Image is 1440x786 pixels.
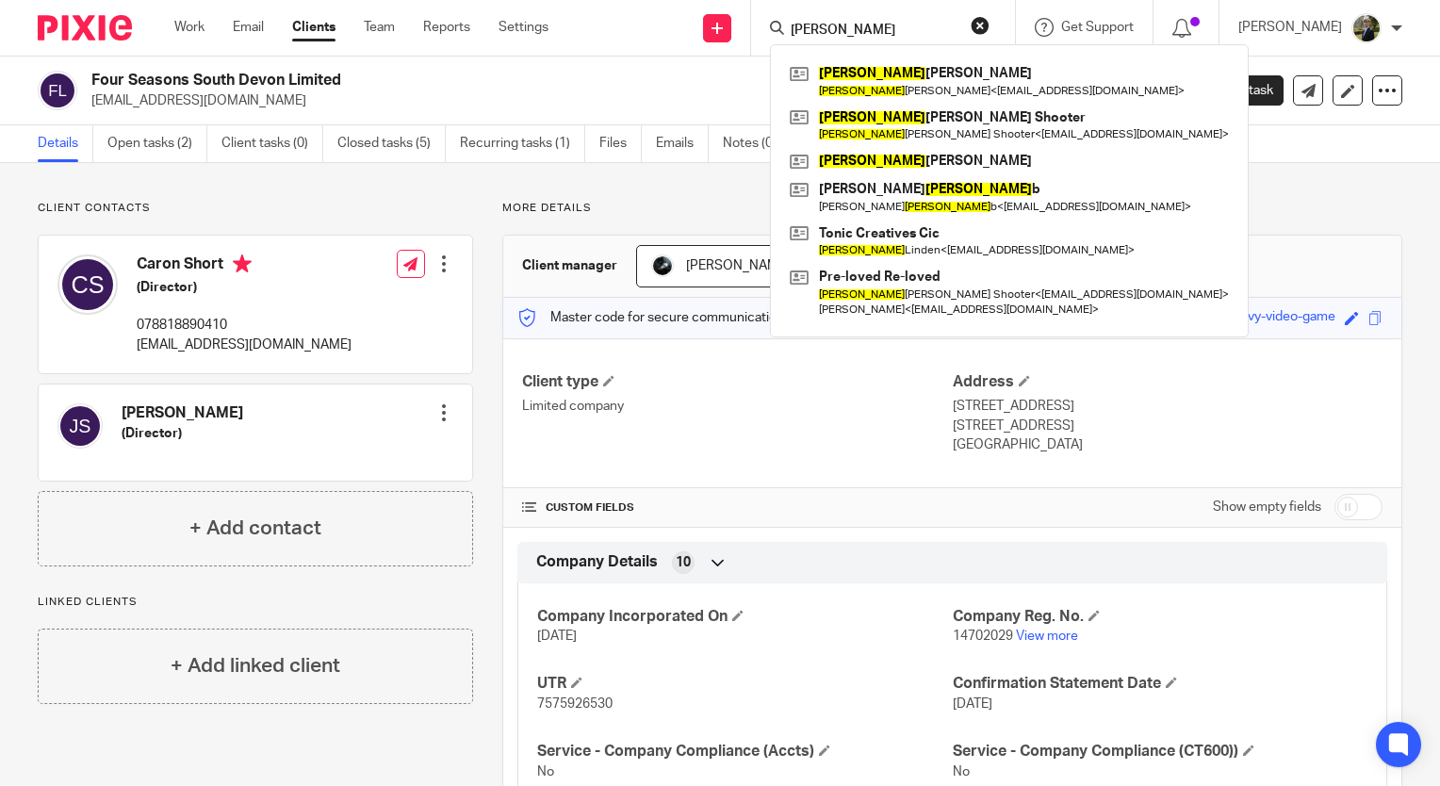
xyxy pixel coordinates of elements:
[499,18,548,37] a: Settings
[38,71,77,110] img: svg%3E
[221,125,323,162] a: Client tasks (0)
[91,91,1146,110] p: [EMAIL_ADDRESS][DOMAIN_NAME]
[953,630,1013,643] span: 14702029
[953,397,1383,416] p: [STREET_ADDRESS]
[1351,13,1382,43] img: ACCOUNTING4EVERYTHING-9.jpg
[233,18,264,37] a: Email
[789,23,958,40] input: Search
[537,765,554,778] span: No
[107,125,207,162] a: Open tasks (2)
[1016,630,1078,643] a: View more
[953,372,1383,392] h4: Address
[1213,498,1321,516] label: Show empty fields
[651,254,674,277] img: 1000002122.jpg
[953,674,1367,694] h4: Confirmation Statement Date
[676,553,691,572] span: 10
[537,742,952,761] h4: Service - Company Compliance (Accts)
[460,125,585,162] a: Recurring tasks (1)
[137,278,352,297] h5: (Director)
[537,674,952,694] h4: UTR
[953,417,1383,435] p: [STREET_ADDRESS]
[656,125,709,162] a: Emails
[292,18,335,37] a: Clients
[953,435,1383,454] p: [GEOGRAPHIC_DATA]
[337,125,446,162] a: Closed tasks (5)
[537,630,577,643] span: [DATE]
[517,308,843,327] p: Master code for secure communications and files
[522,397,952,416] p: Limited company
[137,336,352,354] p: [EMAIL_ADDRESS][DOMAIN_NAME]
[57,403,103,449] img: svg%3E
[57,254,118,315] img: svg%3E
[953,765,970,778] span: No
[364,18,395,37] a: Team
[38,125,93,162] a: Details
[537,697,613,711] span: 7575926530
[971,16,990,35] button: Clear
[599,125,642,162] a: Files
[122,403,243,423] h4: [PERSON_NAME]
[122,424,243,443] h5: (Director)
[189,514,321,543] h4: + Add contact
[723,125,792,162] a: Notes (0)
[174,18,205,37] a: Work
[423,18,470,37] a: Reports
[38,15,132,41] img: Pixie
[522,372,952,392] h4: Client type
[537,607,952,627] h4: Company Incorporated On
[522,500,952,516] h4: CUSTOM FIELDS
[137,316,352,335] p: 078818890410
[1238,18,1342,37] p: [PERSON_NAME]
[522,256,617,275] h3: Client manager
[1061,21,1134,34] span: Get Support
[536,552,658,572] span: Company Details
[953,607,1367,627] h4: Company Reg. No.
[38,201,473,216] p: Client contacts
[953,742,1367,761] h4: Service - Company Compliance (CT600))
[233,254,252,273] i: Primary
[38,595,473,610] p: Linked clients
[91,71,935,90] h2: Four Seasons South Devon Limited
[171,651,340,680] h4: + Add linked client
[137,254,352,278] h4: Caron Short
[686,259,790,272] span: [PERSON_NAME]
[953,697,992,711] span: [DATE]
[502,201,1402,216] p: More details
